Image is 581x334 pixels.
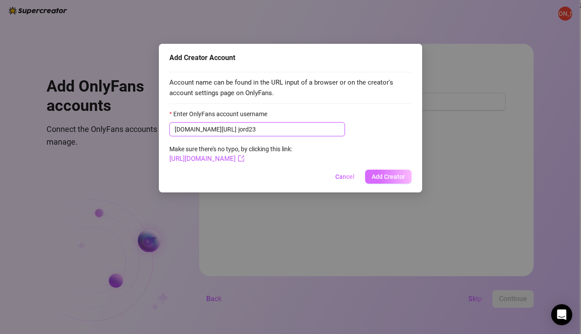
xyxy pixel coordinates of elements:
[238,124,340,134] input: Enter OnlyFans account username
[372,173,405,180] span: Add Creator
[238,155,244,162] span: export
[365,170,412,184] button: Add Creator
[175,124,237,134] span: [DOMAIN_NAME][URL]
[169,155,244,163] a: [URL][DOMAIN_NAME]export
[328,170,362,184] button: Cancel
[169,109,273,119] label: Enter OnlyFans account username
[169,53,412,63] div: Add Creator Account
[169,78,412,98] span: Account name can be found in the URL input of a browser or on the creator's account settings page...
[169,146,292,162] span: Make sure there's no typo, by clicking this link:
[551,304,572,325] div: Open Intercom Messenger
[335,173,355,180] span: Cancel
